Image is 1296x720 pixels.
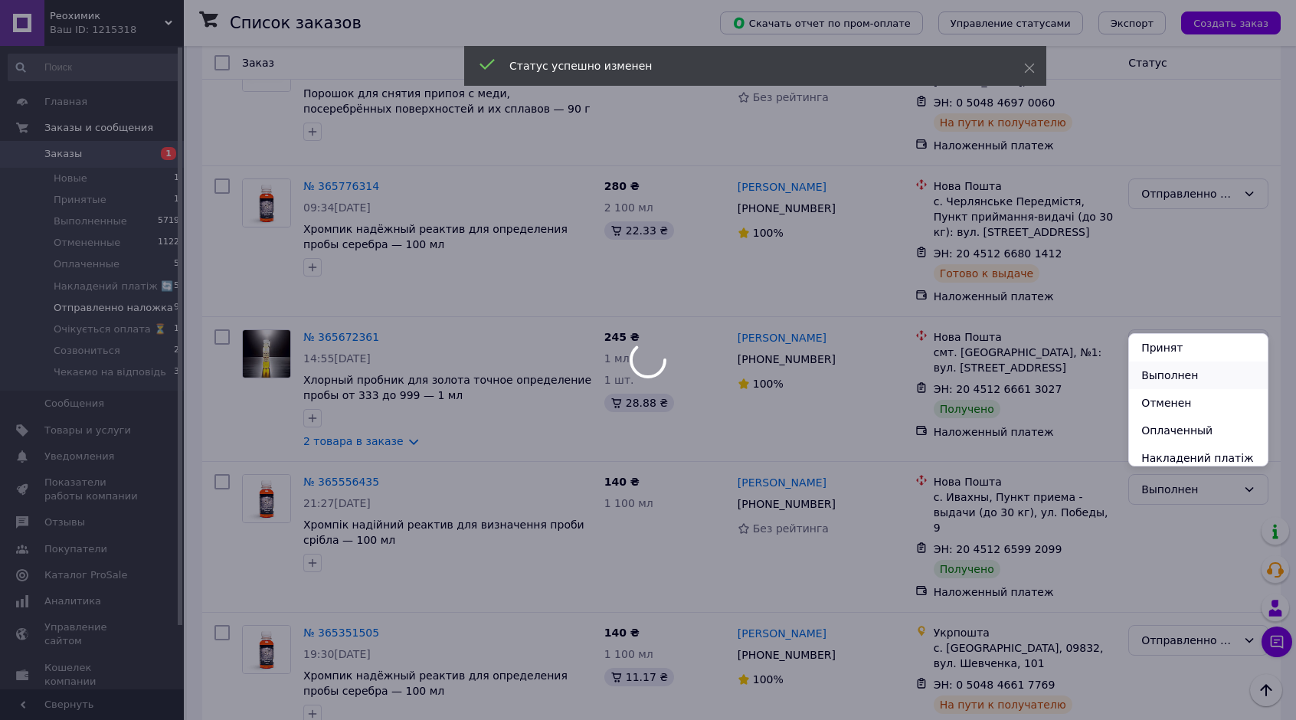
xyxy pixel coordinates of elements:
li: Принят [1129,334,1268,362]
li: Накладений платіж 🔄 [1129,444,1268,487]
li: Оплаченный [1129,417,1268,444]
li: Выполнен [1129,362,1268,389]
div: Статус успешно изменен [509,58,986,74]
li: Отменен [1129,389,1268,417]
